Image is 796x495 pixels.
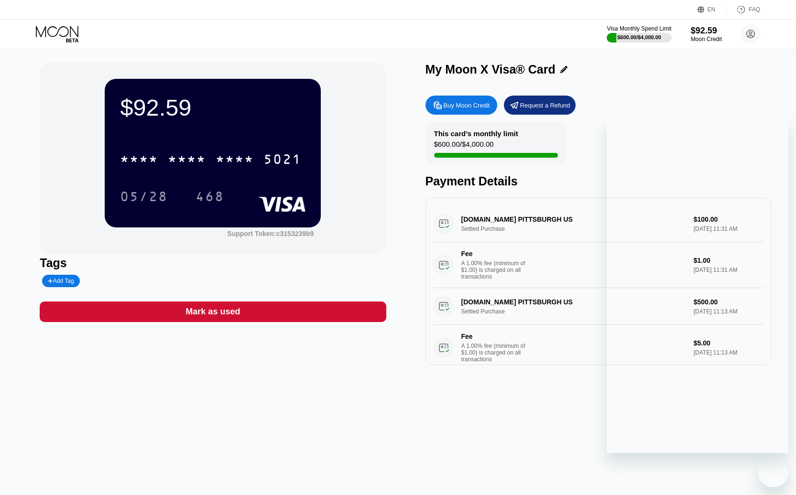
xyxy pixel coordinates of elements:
div: Tags [40,256,386,270]
div: $92.59Moon Credit [691,26,722,43]
div: FeeA 1.00% fee (minimum of $1.00) is charged on all transactions$1.00[DATE] 11:31 AM [433,242,764,288]
div: Add Tag [42,275,79,287]
div: Visa Monthly Spend Limit$600.00/$4,000.00 [607,25,671,43]
div: Visa Monthly Spend Limit [607,25,671,32]
div: Support Token:c3153239b9 [227,230,314,237]
div: $600.00 / $4,000.00 [434,140,494,153]
div: Moon Credit [691,36,722,43]
div: FAQ [727,5,760,14]
div: EN [708,6,716,13]
div: Fee [461,250,528,258]
div: 05/28 [113,184,175,208]
div: EN [698,5,727,14]
div: Request a Refund [520,101,570,109]
div: A 1.00% fee (minimum of $1.00) is charged on all transactions [461,260,533,280]
iframe: Button to launch messaging window, conversation in progress [758,457,788,487]
div: Mark as used [40,301,386,322]
div: Support Token: c3153239b9 [227,230,314,237]
div: 468 [196,190,224,205]
div: Request a Refund [504,96,576,115]
div: Fee [461,333,528,340]
div: $92.59 [120,94,305,121]
div: This card’s monthly limit [434,129,518,138]
div: $600.00 / $4,000.00 [617,34,661,40]
div: FAQ [749,6,760,13]
div: 468 [188,184,231,208]
div: 05/28 [120,190,168,205]
div: Payment Details [425,174,772,188]
div: A 1.00% fee (minimum of $1.00) is charged on all transactions [461,343,533,363]
div: Buy Moon Credit [425,96,497,115]
div: FeeA 1.00% fee (minimum of $1.00) is charged on all transactions$5.00[DATE] 11:13 AM [433,325,764,371]
div: $92.59 [691,26,722,36]
div: Mark as used [185,306,240,317]
div: My Moon X Visa® Card [425,63,556,76]
div: 5021 [263,153,302,168]
iframe: Messaging window [607,118,788,453]
div: Add Tag [48,278,74,284]
div: Buy Moon Credit [444,101,490,109]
